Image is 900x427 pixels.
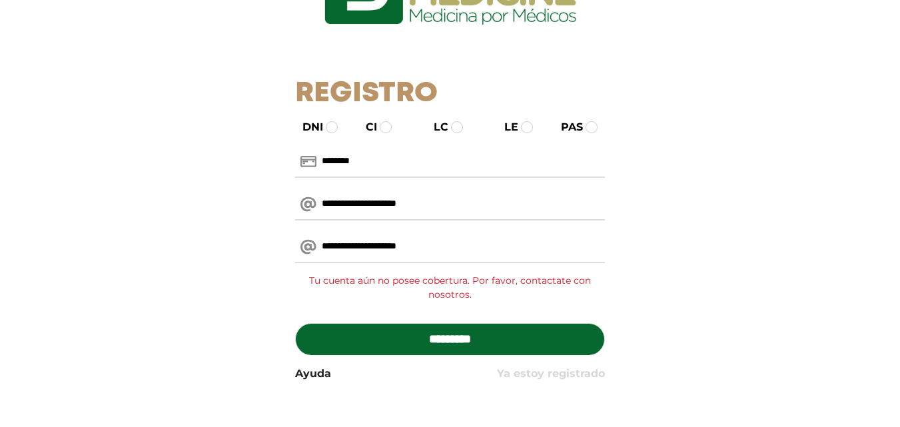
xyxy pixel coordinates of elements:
[296,268,604,307] div: Tu cuenta aún no posee cobertura. Por favor, contactate con nosotros.
[354,119,377,135] label: CI
[295,366,331,382] a: Ayuda
[549,119,583,135] label: PAS
[422,119,448,135] label: LC
[497,366,605,382] a: Ya estoy registrado
[492,119,518,135] label: LE
[290,119,323,135] label: DNI
[295,77,605,111] h1: Registro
